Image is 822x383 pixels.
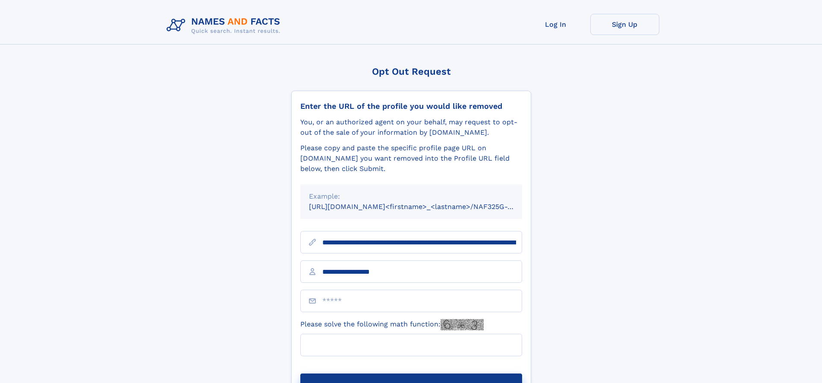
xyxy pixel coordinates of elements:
[291,66,531,77] div: Opt Out Request
[300,143,522,174] div: Please copy and paste the specific profile page URL on [DOMAIN_NAME] you want removed into the Pr...
[300,319,484,330] label: Please solve the following math function:
[309,191,513,202] div: Example:
[300,101,522,111] div: Enter the URL of the profile you would like removed
[300,117,522,138] div: You, or an authorized agent on your behalf, may request to opt-out of the sale of your informatio...
[163,14,287,37] img: Logo Names and Facts
[521,14,590,35] a: Log In
[309,203,539,211] small: [URL][DOMAIN_NAME]<firstname>_<lastname>/NAF325G-xxxxxxxx
[590,14,659,35] a: Sign Up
